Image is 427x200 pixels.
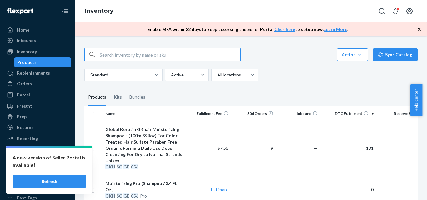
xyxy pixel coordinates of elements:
div: Kits [114,89,122,106]
td: 181 [320,121,376,175]
button: Open Search Box [376,5,388,17]
a: Inventory [4,47,71,57]
button: Sync Catalog [373,48,418,61]
button: Close Navigation [59,5,71,17]
button: Open account menu [403,5,416,17]
th: Name [103,106,186,121]
a: Replenishments [4,68,71,78]
button: Open notifications [389,5,402,17]
p: Enable MFA within 22 days to keep accessing the Seller Portal. to setup now. . [148,26,348,32]
ol: breadcrumbs [80,2,118,20]
div: Inventory [17,49,37,55]
a: Parcel [4,90,71,100]
em: GKH [105,193,115,198]
div: Products [88,89,106,106]
a: Add Integration [4,178,71,185]
a: Billing [4,145,71,155]
th: Fulfillment Fee [187,106,231,121]
div: Replenishments [17,70,50,76]
a: Orders [4,79,71,89]
button: Refresh [13,175,86,188]
a: Returns [4,122,71,132]
a: Products [14,57,72,67]
div: Parcel [17,92,30,98]
em: GE [123,164,129,169]
em: GKH [105,164,115,169]
div: Global Keratin GKhair Moisturizing Shampoo - (100ml/3.4oz) For Color Treated Hair Sulfate Paraben... [105,126,184,164]
a: Inbounds [4,36,71,46]
div: Home [17,27,29,33]
span: $7.55 [218,145,229,151]
div: Prep [17,114,27,120]
em: 056 [131,164,138,169]
input: All locations [217,72,217,78]
a: Prep [4,112,71,122]
a: Home [4,25,71,35]
div: Returns [17,124,33,130]
a: Inventory [85,7,113,14]
em: SC [117,164,122,169]
a: Reporting [4,134,71,144]
img: Flexport logo [7,8,33,14]
th: DTC Fulfillment [320,106,376,121]
div: Products [17,59,37,66]
th: 30d Orders [231,106,276,121]
div: Moisturizing Pro (Shampoo / 3.4 Fl. Oz.) [105,180,184,193]
a: Click here [274,27,295,32]
button: Action [337,48,368,61]
div: - - - [105,164,184,170]
a: Estimate [211,187,229,192]
div: Action [342,51,363,58]
button: Integrations [4,165,71,175]
span: — [314,145,318,151]
td: 9 [231,121,276,175]
div: Freight [17,103,32,109]
button: Help Center [410,84,422,116]
div: Orders [17,80,32,87]
div: - - - -Pro [105,193,184,199]
a: Learn More [324,27,347,32]
th: Inbound [276,106,320,121]
span: — [314,187,318,192]
div: Reporting [17,135,38,142]
div: Bundles [129,89,145,106]
div: Inbounds [17,37,36,44]
em: GE [123,193,129,198]
p: A new version of Seller Portal is available! [13,154,86,169]
input: Active [170,72,171,78]
em: 056 [131,193,138,198]
a: Freight [4,101,71,111]
input: Search inventory by name or sku [100,48,240,61]
em: SC [117,193,122,198]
